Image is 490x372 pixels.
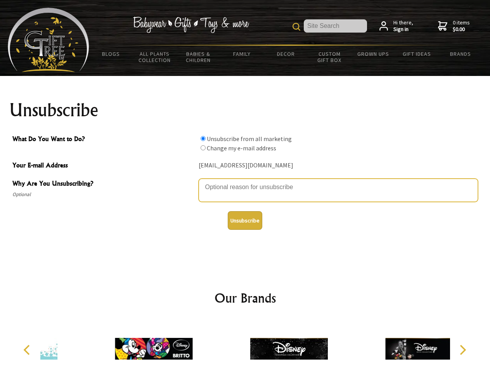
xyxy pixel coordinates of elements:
[293,23,300,31] img: product search
[220,46,264,62] a: Family
[308,46,351,68] a: Custom Gift Box
[16,289,475,307] h2: Our Brands
[439,46,483,62] a: Brands
[304,19,367,33] input: Site Search
[453,19,470,33] span: 0 items
[207,144,276,152] label: Change my e-mail address
[89,46,133,62] a: BLOGS
[351,46,395,62] a: Grown Ups
[453,26,470,33] strong: $0.00
[9,101,481,119] h1: Unsubscribe
[393,26,413,33] strong: Sign in
[199,179,478,202] textarea: Why Are You Unsubscribing?
[8,8,89,72] img: Babyware - Gifts - Toys and more...
[201,136,206,141] input: What Do You Want to Do?
[12,190,195,199] span: Optional
[12,179,195,190] span: Why Are You Unsubscribing?
[133,46,177,68] a: All Plants Collection
[438,19,470,33] a: 0 items$0.00
[19,341,36,358] button: Previous
[395,46,439,62] a: Gift Ideas
[207,135,292,143] label: Unsubscribe from all marketing
[12,160,195,172] span: Your E-mail Address
[454,341,471,358] button: Next
[133,17,249,33] img: Babywear - Gifts - Toys & more
[228,211,262,230] button: Unsubscribe
[264,46,308,62] a: Decor
[379,19,413,33] a: Hi there,Sign in
[177,46,220,68] a: Babies & Children
[199,160,478,172] div: [EMAIL_ADDRESS][DOMAIN_NAME]
[393,19,413,33] span: Hi there,
[201,145,206,150] input: What Do You Want to Do?
[12,134,195,145] span: What Do You Want to Do?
